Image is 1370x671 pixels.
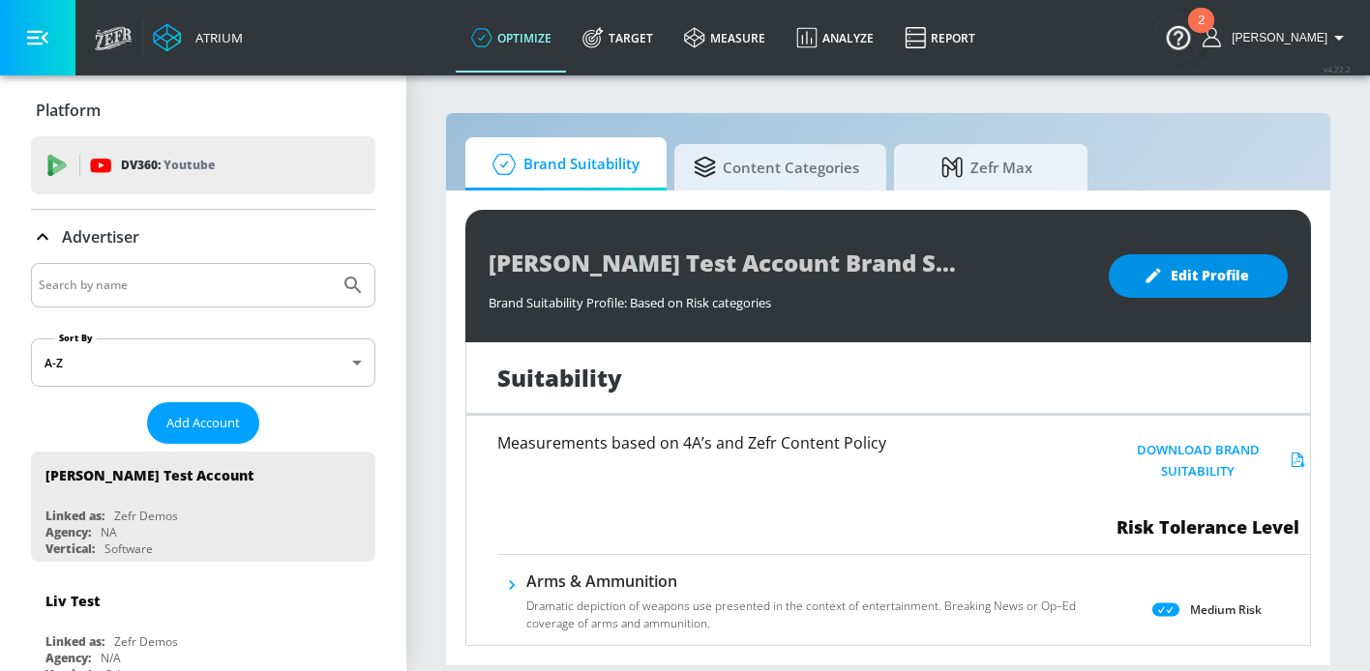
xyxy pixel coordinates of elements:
a: Atrium [153,23,243,52]
a: Report [889,3,991,73]
div: N/A [101,650,121,666]
span: Risk Tolerance Level [1117,515,1299,539]
div: Zefr Demos [114,508,178,524]
button: Open Resource Center, 2 new notifications [1151,10,1206,64]
h6: Measurements based on 4A’s and Zefr Content Policy [497,435,1039,451]
a: measure [669,3,781,73]
div: 2 [1198,20,1205,45]
h6: Arms & Ammunition [526,570,1078,592]
p: DV360: [121,155,215,176]
div: Vertical: [45,540,95,557]
div: Atrium [188,29,243,46]
div: Advertiser [31,210,375,264]
a: Analyze [781,3,889,73]
h1: Suitability [497,362,622,394]
p: Youtube [164,155,215,175]
button: [PERSON_NAME] [1203,26,1351,49]
span: Add Account [166,412,240,434]
div: Linked as: [45,508,104,524]
input: Search by name [39,273,332,298]
div: NA [101,524,117,540]
div: Platform [31,83,375,137]
div: Software [104,540,153,557]
div: [PERSON_NAME] Test Account [45,466,253,484]
div: Brand Suitability Profile: Based on Risk categories [489,284,1089,311]
button: Edit Profile [1109,254,1288,298]
div: Agency: [45,524,91,540]
span: v 4.22.2 [1324,64,1351,74]
div: DV360: Youtube [31,136,375,194]
div: Agency: [45,650,91,666]
span: login as: jen.breen@zefr.com [1224,31,1327,44]
span: Brand Suitability [485,141,640,188]
div: Liv Test [45,592,100,610]
div: Linked as: [45,633,104,650]
p: Dramatic depiction of weapons use presented in the context of entertainment. Breaking News or Op–... [526,598,1078,632]
div: A-Z [31,338,375,387]
p: Advertiser [62,226,139,248]
span: Content Categories [694,144,859,190]
a: optimize [456,3,567,73]
button: Add Account [147,402,259,444]
div: Arms & AmmunitionDramatic depiction of weapons use presented in the context of entertainment. Bre... [526,570,1078,644]
div: Zefr Demos [114,633,178,650]
span: Zefr Max [913,144,1060,190]
a: Target [567,3,669,73]
p: Platform [36,100,101,121]
p: Medium Risk [1190,599,1262,620]
button: Download Brand Suitability [1107,435,1310,487]
label: Sort By [55,332,97,344]
div: [PERSON_NAME] Test AccountLinked as:Zefr DemosAgency:NAVertical:Software [31,452,375,562]
span: Edit Profile [1147,264,1249,288]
